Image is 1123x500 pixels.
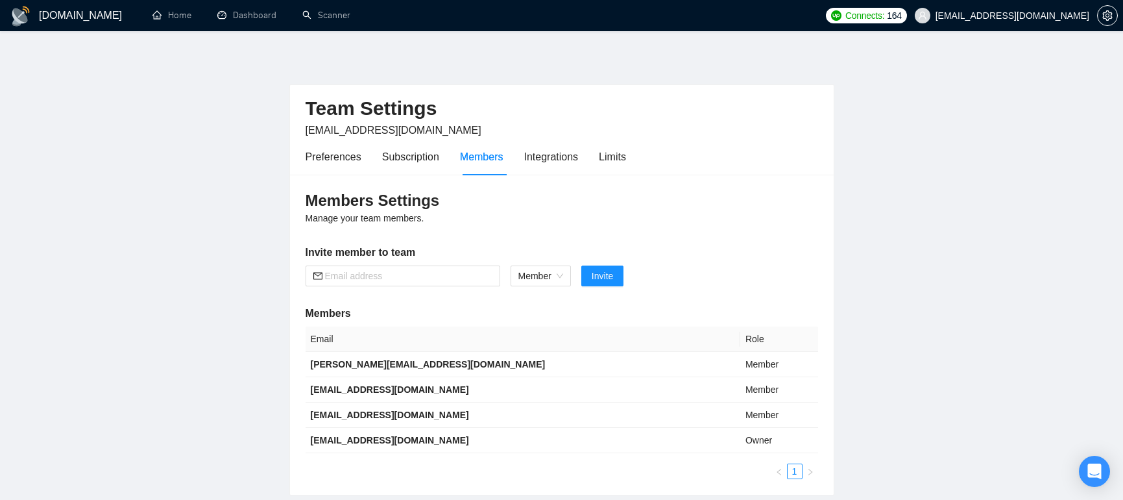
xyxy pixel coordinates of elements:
div: Members [460,149,503,165]
span: mail [313,271,322,281]
img: upwork-logo.png [831,10,841,21]
b: [EMAIL_ADDRESS][DOMAIN_NAME] [311,435,469,445]
button: Invite [581,266,623,286]
li: 1 [787,464,803,479]
input: Email address [325,269,492,283]
h5: Invite member to team [306,245,818,260]
h5: Members [306,306,818,321]
b: [PERSON_NAME][EMAIL_ADDRESS][DOMAIN_NAME] [311,359,546,369]
span: user [918,11,927,20]
th: Role [740,327,818,352]
li: Next Page [803,464,818,479]
span: right [806,468,814,476]
span: left [775,468,783,476]
button: left [771,464,787,479]
div: Open Intercom Messenger [1079,456,1110,487]
h2: Team Settings [306,95,818,122]
div: Preferences [306,149,361,165]
div: Subscription [382,149,439,165]
div: Limits [599,149,626,165]
span: Connects: [845,8,884,23]
td: Member [740,377,818,403]
span: Invite [592,269,613,283]
li: Previous Page [771,464,787,479]
b: [EMAIL_ADDRESS][DOMAIN_NAME] [311,384,469,395]
td: Member [740,352,818,377]
a: setting [1097,10,1118,21]
th: Email [306,327,740,352]
button: setting [1097,5,1118,26]
div: Integrations [524,149,579,165]
span: 164 [887,8,901,23]
a: searchScanner [302,10,350,21]
a: 1 [788,464,802,479]
td: Member [740,403,818,428]
span: Member [518,266,563,286]
a: homeHome [152,10,191,21]
a: dashboardDashboard [217,10,276,21]
span: [EMAIL_ADDRESS][DOMAIN_NAME] [306,125,481,136]
h3: Members Settings [306,190,818,211]
button: right [803,464,818,479]
span: Manage your team members. [306,213,424,223]
b: [EMAIL_ADDRESS][DOMAIN_NAME] [311,410,469,420]
td: Owner [740,428,818,453]
img: logo [10,6,31,27]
